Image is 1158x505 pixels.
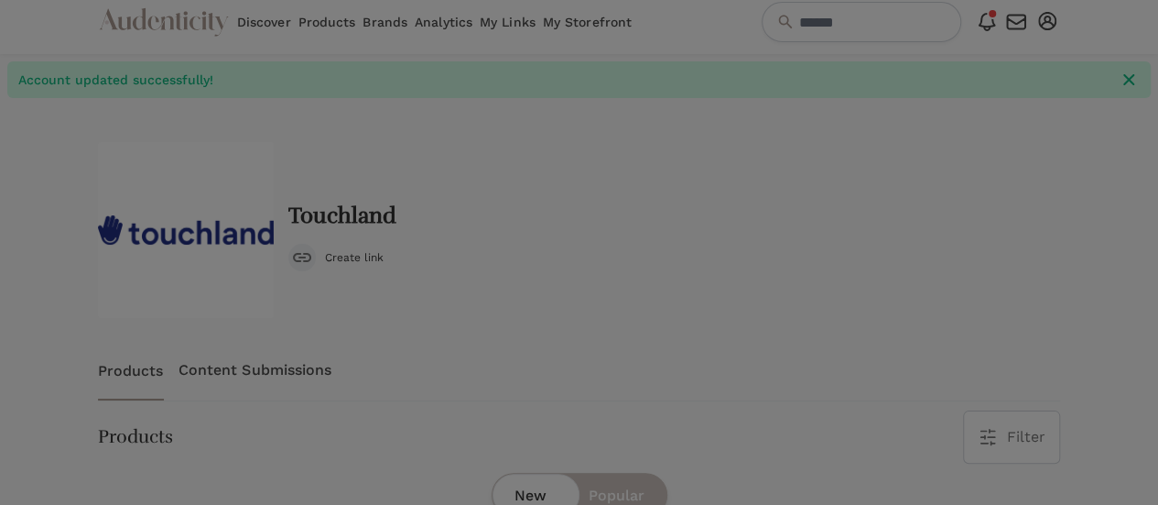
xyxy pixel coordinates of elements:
[98,424,173,450] h3: Products
[288,244,384,271] button: Create link
[325,250,384,265] span: Create link
[288,203,396,229] h2: Touchland
[98,142,274,318] img: 637588e861ace04eef377fd3_touchland-p-800.png
[179,340,332,401] a: Content Submissions
[98,340,164,401] a: Products
[1006,426,1044,448] span: Filter
[18,71,1109,89] span: Account updated successfully!
[964,412,1059,463] button: Filter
